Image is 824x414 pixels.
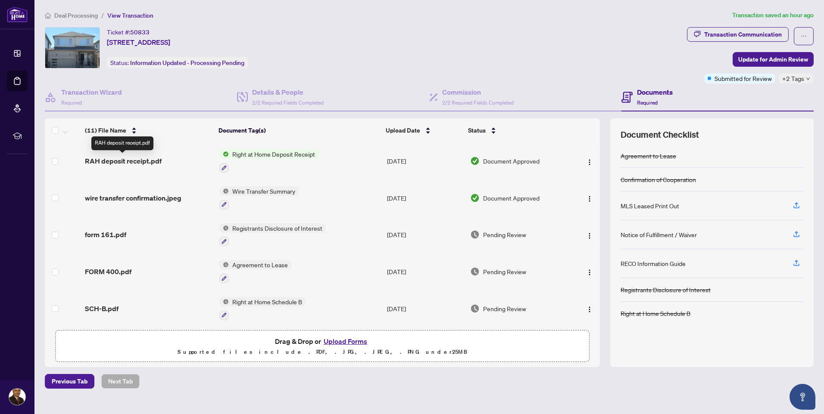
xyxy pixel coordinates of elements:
div: Registrants Disclosure of Interest [621,285,711,294]
div: RAH deposit receipt.pdf [91,136,153,150]
button: Next Tab [101,374,140,389]
span: RAH deposit receipt.pdf [85,156,162,166]
img: Document Status [470,193,480,203]
span: Status [468,126,486,135]
img: Status Icon [219,297,229,306]
span: Update for Admin Review [738,53,808,66]
th: Status [465,118,568,142]
button: Logo [583,191,596,205]
span: down [806,77,810,81]
td: [DATE] [384,179,467,216]
img: Document Status [470,267,480,276]
img: Document Status [470,304,480,313]
div: MLS Leased Print Out [621,201,679,210]
span: Document Approved [483,156,540,166]
td: [DATE] [384,216,467,253]
h4: Documents [637,87,673,97]
span: Drag & Drop or [275,336,370,347]
span: Drag & Drop orUpload FormsSupported files include .PDF, .JPG, .JPEG, .PNG under25MB [56,331,589,362]
button: Upload Forms [321,336,370,347]
h4: Details & People [252,87,324,97]
img: Status Icon [219,260,229,269]
button: Status IconAgreement to Lease [219,260,291,283]
p: Supported files include .PDF, .JPG, .JPEG, .PNG under 25 MB [61,347,584,357]
span: home [45,12,51,19]
div: Status: [107,57,248,68]
span: 2/2 Required Fields Completed [252,99,324,106]
span: Right at Home Schedule B [229,297,306,306]
img: Status Icon [219,186,229,196]
img: Logo [586,195,593,202]
span: wire transfer confirmation.jpeg [85,193,181,203]
article: Transaction saved an hour ago [732,10,814,20]
span: SCH-B.pdf [85,303,119,314]
span: (11) File Name [85,126,126,135]
button: Logo [583,265,596,278]
span: Information Updated - Processing Pending [130,59,244,67]
td: [DATE] [384,253,467,290]
button: Status IconRight at Home Schedule B [219,297,306,320]
img: Logo [586,269,593,276]
span: Required [637,99,658,106]
button: Logo [583,302,596,315]
span: Previous Tab [52,374,87,388]
div: Right at Home Schedule B [621,309,690,318]
button: Update for Admin Review [733,52,814,67]
span: +2 Tags [782,74,804,83]
img: IMG-S12217031_1.jpg [45,28,100,68]
span: Document Checklist [621,129,699,141]
span: ellipsis [801,33,807,39]
div: RECO Information Guide [621,259,686,268]
span: Pending Review [483,267,526,276]
button: Status IconRight at Home Deposit Receipt [219,149,318,173]
button: Status IconRegistrants Disclosure of Interest [219,223,326,247]
span: FORM 400.pdf [85,266,131,277]
td: [DATE] [384,142,467,179]
span: Upload Date [386,126,420,135]
span: form 161.pdf [85,229,126,240]
span: Wire Transfer Summary [229,186,299,196]
img: Document Status [470,156,480,166]
button: Logo [583,154,596,168]
div: Agreement to Lease [621,151,676,161]
span: 2/2 Required Fields Completed [442,99,514,106]
td: [DATE] [384,290,467,327]
span: Pending Review [483,230,526,239]
img: Status Icon [219,149,229,159]
span: Pending Review [483,304,526,313]
button: Open asap [790,384,815,410]
span: Submitted for Review [715,74,772,83]
img: Status Icon [219,223,229,233]
span: Document Approved [483,193,540,203]
div: Transaction Communication [704,28,782,41]
th: Document Tag(s) [215,118,382,142]
th: Upload Date [382,118,465,142]
h4: Transaction Wizard [61,87,122,97]
span: Right at Home Deposit Receipt [229,149,318,159]
button: Transaction Communication [687,27,789,42]
li: / [101,10,104,20]
img: Document Status [470,230,480,239]
span: View Transaction [107,12,153,19]
span: Registrants Disclosure of Interest [229,223,326,233]
span: Required [61,99,82,106]
span: [STREET_ADDRESS] [107,37,170,47]
span: Deal Processing [54,12,98,19]
div: Confirmation of Cooperation [621,175,696,184]
img: Logo [586,306,593,313]
h4: Commission [442,87,514,97]
img: Logo [586,159,593,166]
img: logo [7,6,28,22]
button: Previous Tab [45,374,94,389]
button: Status IconWire Transfer Summary [219,186,299,210]
div: Ticket #: [107,27,150,37]
span: Agreement to Lease [229,260,291,269]
img: Profile Icon [9,389,25,405]
img: Logo [586,232,593,239]
span: 50833 [130,28,150,36]
button: Logo [583,228,596,241]
div: Notice of Fulfillment / Waiver [621,230,697,239]
th: (11) File Name [81,118,215,142]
